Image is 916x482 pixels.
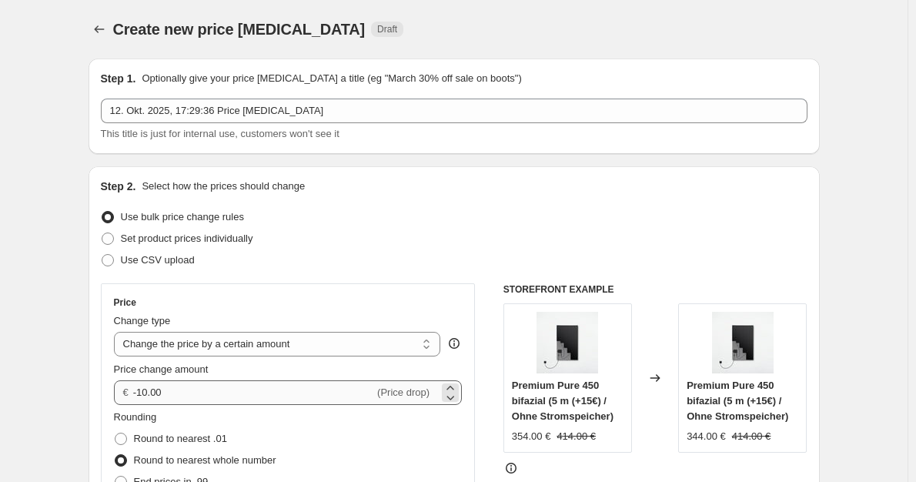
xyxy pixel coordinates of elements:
span: Price change amount [114,363,209,375]
span: Premium Pure 450 bifazial (5 m (+15€) / Ohne Stromspeicher) [512,380,613,422]
div: 344.00 € [687,429,726,444]
img: PremiumPure400_80x.webp [712,312,774,373]
span: Change type [114,315,171,326]
span: Round to nearest whole number [134,454,276,466]
span: € [123,387,129,398]
span: (Price drop) [377,387,430,398]
div: 354.00 € [512,429,551,444]
h6: STOREFRONT EXAMPLE [503,283,807,296]
strike: 414.00 € [732,429,771,444]
span: Set product prices individually [121,233,253,244]
img: PremiumPure400_80x.webp [537,312,598,373]
input: -10.00 [133,380,374,405]
p: Select how the prices should change [142,179,305,194]
span: Draft [377,23,397,35]
p: Optionally give your price [MEDICAL_DATA] a title (eg "March 30% off sale on boots") [142,71,521,86]
span: Use CSV upload [121,254,195,266]
h2: Step 1. [101,71,136,86]
h3: Price [114,296,136,309]
input: 30% off holiday sale [101,99,807,123]
span: Create new price [MEDICAL_DATA] [113,21,366,38]
span: This title is just for internal use, customers won't see it [101,128,339,139]
strike: 414.00 € [557,429,596,444]
div: help [446,336,462,351]
span: Use bulk price change rules [121,211,244,223]
span: Round to nearest .01 [134,433,227,444]
h2: Step 2. [101,179,136,194]
span: Premium Pure 450 bifazial (5 m (+15€) / Ohne Stromspeicher) [687,380,788,422]
button: Price change jobs [89,18,110,40]
span: Rounding [114,411,157,423]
